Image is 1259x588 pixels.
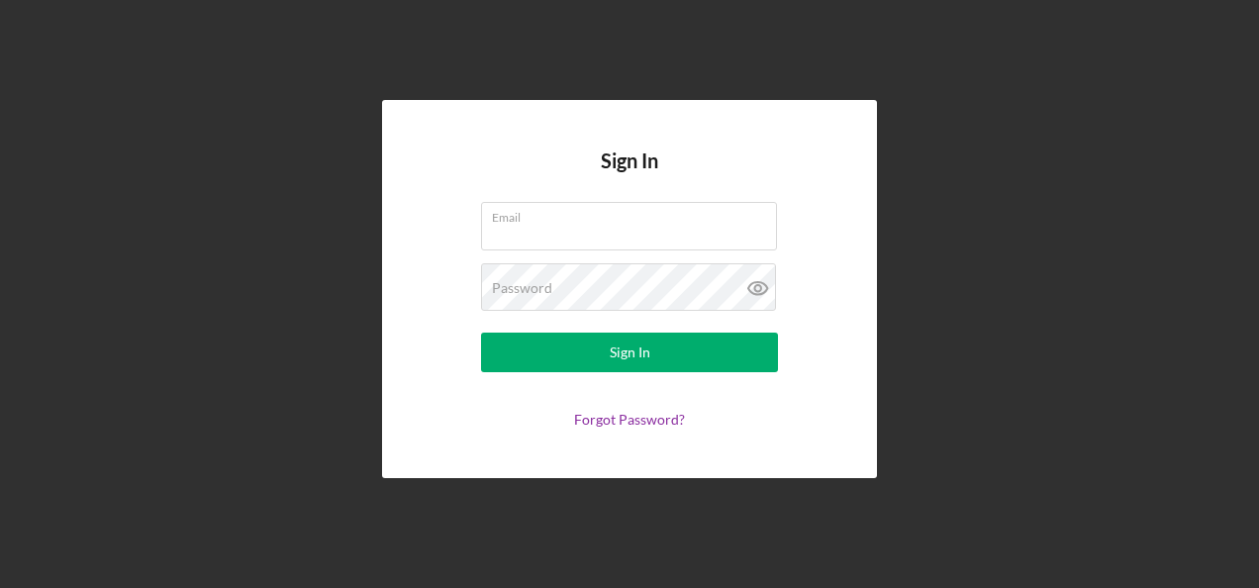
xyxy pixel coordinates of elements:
[574,411,685,428] a: Forgot Password?
[610,333,650,372] div: Sign In
[601,149,658,202] h4: Sign In
[492,280,552,296] label: Password
[481,333,778,372] button: Sign In
[492,203,777,225] label: Email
